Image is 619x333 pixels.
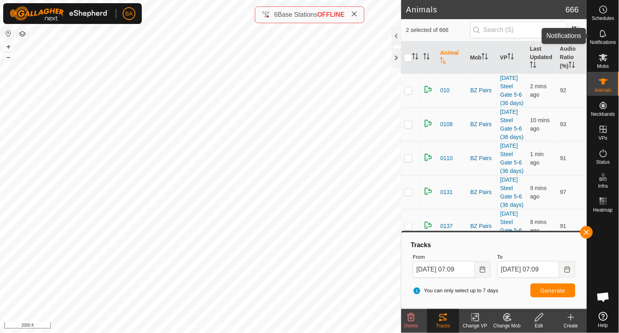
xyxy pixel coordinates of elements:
[591,112,615,117] span: Neckbands
[10,6,109,21] img: Gallagher Logo
[500,109,523,140] a: [DATE] Steel Gate 5-6 (36 days)
[595,88,612,93] span: Animals
[424,186,433,196] img: returning on
[541,287,565,294] span: Generate
[598,323,608,328] span: Help
[560,87,567,93] span: 92
[598,184,608,188] span: Infra
[440,86,450,95] span: 010
[424,119,433,128] img: returning on
[424,85,433,94] img: returning on
[440,188,453,196] span: 0131
[500,75,523,106] a: [DATE] Steel Gate 5-6 (36 days)
[427,322,459,329] div: Tracks
[424,54,430,61] p-sorticon: Activate to sort
[413,253,491,261] label: From
[569,63,575,69] p-sorticon: Activate to sort
[410,240,579,250] div: Tracks
[406,5,565,14] h2: Animals
[440,222,453,230] span: 0137
[530,219,547,234] span: 21 Sept 2025, 7:00 am
[470,22,567,38] input: Search (S)
[530,83,547,98] span: 21 Sept 2025, 7:06 am
[440,154,453,163] span: 0110
[560,189,567,195] span: 97
[497,42,527,74] th: VP
[498,253,575,261] label: To
[4,52,13,62] button: –
[523,322,555,329] div: Edit
[560,121,567,127] span: 93
[530,117,550,132] span: 21 Sept 2025, 6:58 am
[404,323,418,329] span: Delete
[593,208,613,212] span: Heatmap
[587,309,619,331] a: Help
[491,322,523,329] div: Change Mob
[560,155,567,161] span: 91
[440,120,453,129] span: 0108
[599,136,607,141] span: VPs
[500,176,523,208] a: [DATE] Steel Gate 5-6 (36 days)
[596,160,610,165] span: Status
[4,42,13,52] button: +
[125,10,133,18] span: BA
[560,223,567,229] span: 91
[209,323,232,330] a: Contact Us
[406,26,470,34] span: 2 selected of 666
[530,185,547,200] span: 21 Sept 2025, 7:00 am
[566,4,579,16] span: 666
[470,86,494,95] div: BZ Pairs
[278,11,317,18] span: Base Stations
[440,58,447,65] p-sorticon: Activate to sort
[424,153,433,162] img: returning on
[590,40,616,45] span: Notifications
[557,42,587,74] th: Audio Ratio (%)
[437,42,467,74] th: Animal
[597,64,609,69] span: Mobs
[467,42,497,74] th: Mob
[530,151,544,166] span: 21 Sept 2025, 7:08 am
[274,11,278,18] span: 6
[592,16,614,21] span: Schedules
[470,154,494,163] div: BZ Pairs
[412,54,419,61] p-sorticon: Activate to sort
[591,285,615,309] div: Open chat
[559,261,575,278] button: Choose Date
[500,210,523,242] a: [DATE] Steel Gate 5-6 (36 days)
[470,188,494,196] div: BZ Pairs
[424,220,433,230] img: returning on
[531,283,575,297] button: Generate
[317,11,344,18] span: OFFLINE
[470,222,494,230] div: BZ Pairs
[527,42,557,74] th: Last Updated
[4,29,13,38] button: Reset Map
[530,63,537,69] p-sorticon: Activate to sort
[169,323,199,330] a: Privacy Policy
[508,54,514,61] p-sorticon: Activate to sort
[555,322,587,329] div: Create
[470,120,494,129] div: BZ Pairs
[18,29,27,39] button: Map Layers
[413,287,498,295] span: You can only select up to 7 days
[500,143,523,174] a: [DATE] Steel Gate 5-6 (36 days)
[459,322,491,329] div: Change VP
[475,261,491,278] button: Choose Date
[482,54,488,61] p-sorticon: Activate to sort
